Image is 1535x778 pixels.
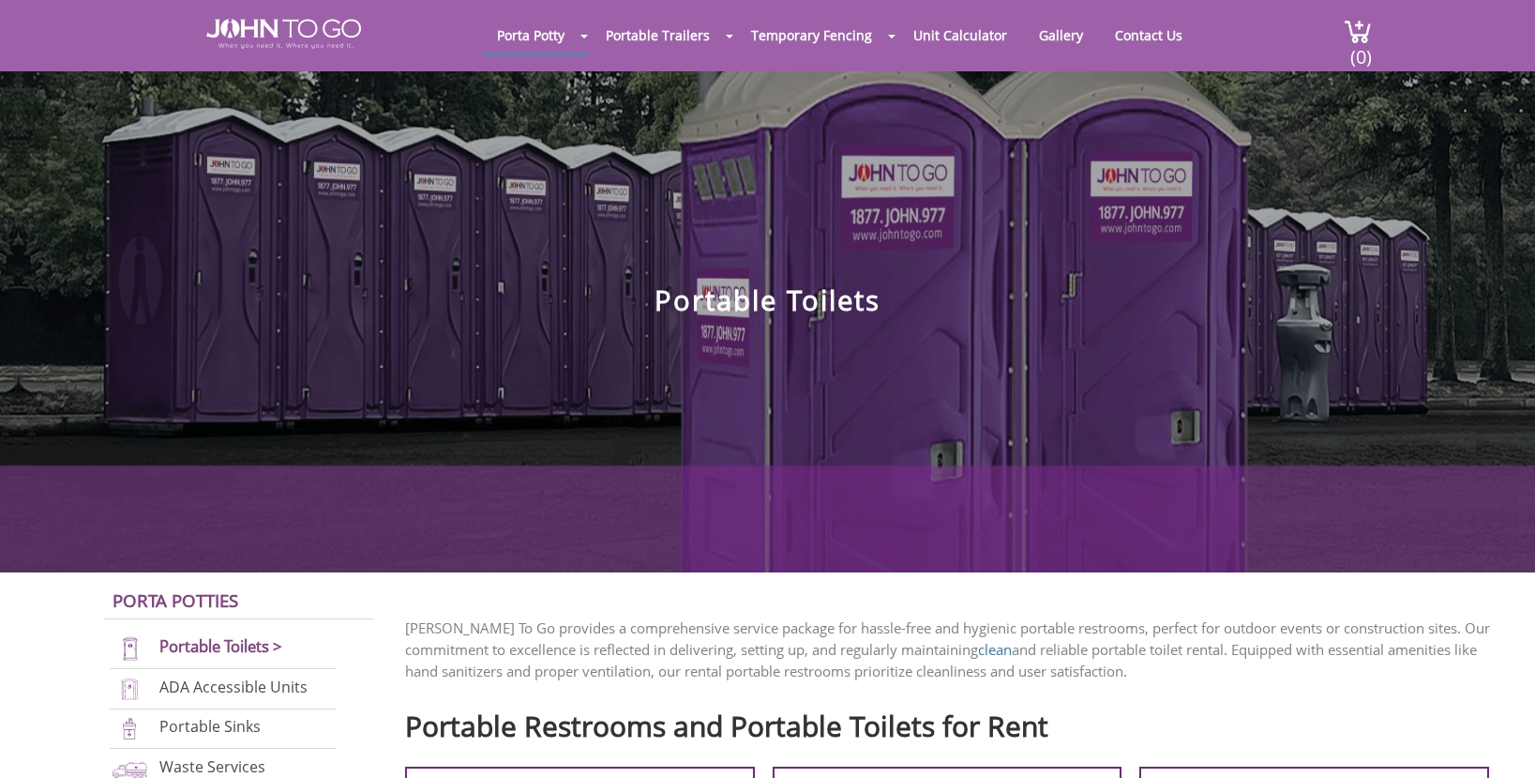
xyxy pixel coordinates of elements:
img: portable-toilets-new.png [110,636,150,662]
a: Contact Us [1101,17,1196,53]
img: portable-sinks-new.png [110,716,150,741]
img: ADA-units-new.png [110,677,150,702]
p: [PERSON_NAME] To Go provides a comprehensive service package for hassle-free and hygienic portabl... [405,618,1507,682]
a: Unit Calculator [899,17,1021,53]
a: Porta Potty [483,17,579,53]
a: clean [978,640,1012,659]
a: Portable Toilets > [159,635,282,657]
a: Waste Services [159,756,265,777]
h2: Portable Restrooms and Portable Toilets for Rent [405,701,1507,741]
button: Live Chat [1460,703,1535,778]
img: cart a [1344,19,1372,44]
a: Temporary Fencing [737,17,886,53]
span: (0) [1349,29,1372,69]
img: JOHN to go [206,19,361,49]
a: Porta Potties [113,588,238,612]
a: ADA Accessible Units [159,677,308,697]
a: Portable Sinks [159,716,261,737]
a: Portable Trailers [592,17,724,53]
a: Gallery [1025,17,1097,53]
